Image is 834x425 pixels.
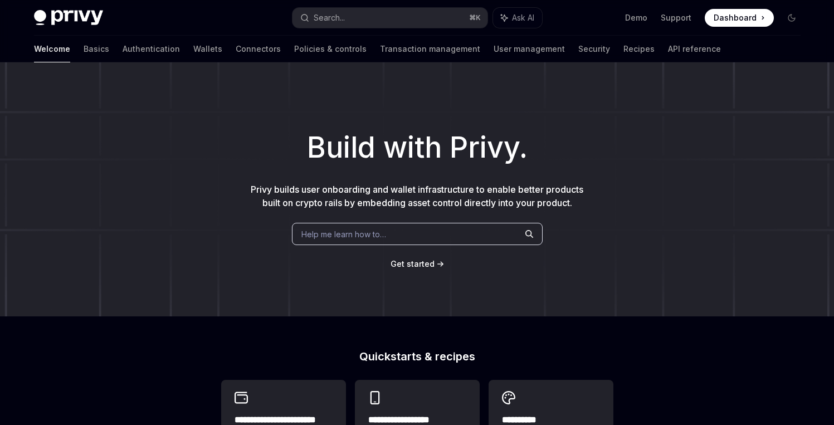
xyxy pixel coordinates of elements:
img: dark logo [34,10,103,26]
span: Dashboard [714,12,757,23]
span: Ask AI [512,12,534,23]
a: Basics [84,36,109,62]
span: Help me learn how to… [301,228,386,240]
a: Transaction management [380,36,480,62]
a: API reference [668,36,721,62]
div: Search... [314,11,345,25]
h1: Build with Privy. [18,126,816,169]
a: Support [661,12,691,23]
a: Recipes [623,36,655,62]
h2: Quickstarts & recipes [221,351,613,362]
a: Authentication [123,36,180,62]
a: Dashboard [705,9,774,27]
button: Ask AI [493,8,542,28]
a: Connectors [236,36,281,62]
a: Wallets [193,36,222,62]
a: Get started [391,258,435,270]
a: Demo [625,12,647,23]
span: Get started [391,259,435,268]
span: Privy builds user onboarding and wallet infrastructure to enable better products built on crypto ... [251,184,583,208]
a: Welcome [34,36,70,62]
a: Policies & controls [294,36,367,62]
span: ⌘ K [469,13,481,22]
a: Security [578,36,610,62]
button: Search...⌘K [292,8,487,28]
a: User management [494,36,565,62]
button: Toggle dark mode [783,9,801,27]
